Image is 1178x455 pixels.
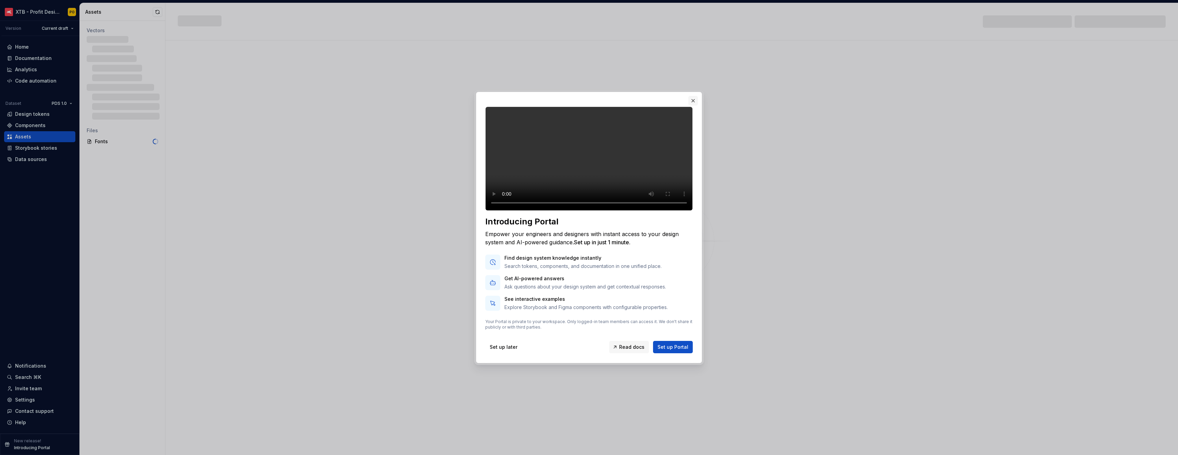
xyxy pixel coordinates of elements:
p: Explore Storybook and Figma components with configurable properties. [504,304,668,311]
p: Get AI-powered answers [504,275,666,282]
button: Set up later [485,341,522,353]
div: Empower your engineers and designers with instant access to your design system and AI-powered gui... [485,230,693,246]
p: Search tokens, components, and documentation in one unified place. [504,263,662,270]
p: Ask questions about your design system and get contextual responses. [504,283,666,290]
span: Set up later [490,344,517,351]
div: Introducing Portal [485,216,693,227]
span: Set up in just 1 minute. [574,239,630,246]
button: Set up Portal [653,341,693,353]
a: Read docs [609,341,649,353]
p: See interactive examples [504,296,668,303]
p: Find design system knowledge instantly [504,255,662,261]
span: Read docs [619,344,644,351]
p: Your Portal is private to your workspace. Only logged-in team members can access it. We don't sha... [485,319,693,330]
span: Set up Portal [657,344,688,351]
